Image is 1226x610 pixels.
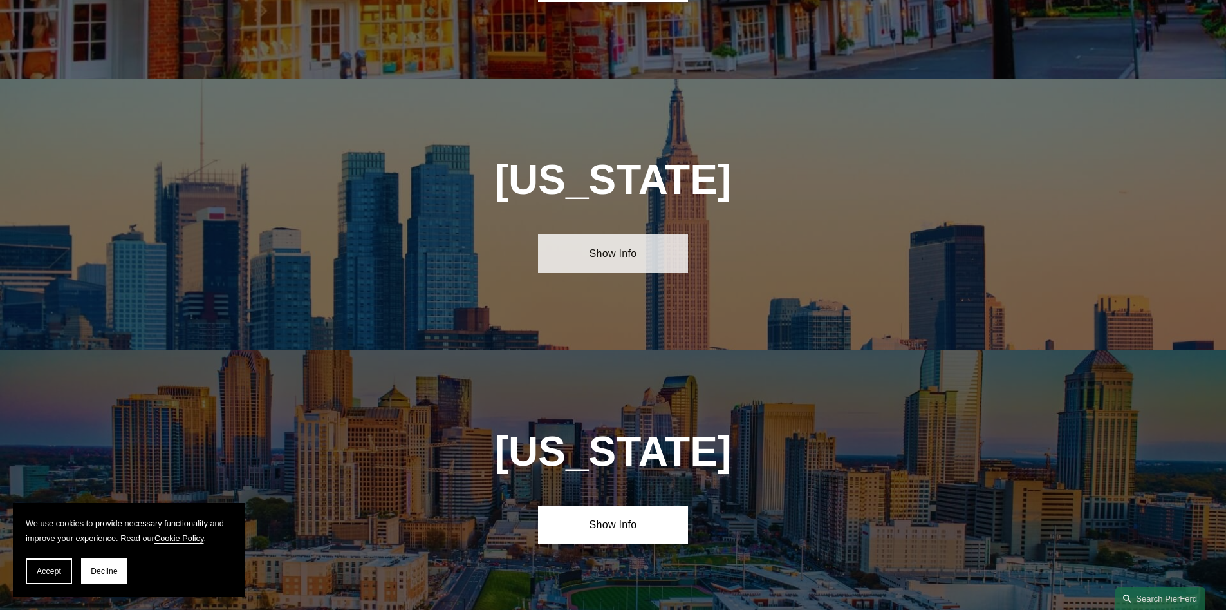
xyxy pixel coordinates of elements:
[538,234,688,273] a: Show Info
[26,558,72,584] button: Accept
[26,516,232,546] p: We use cookies to provide necessary functionality and improve your experience. Read our .
[37,567,61,576] span: Accept
[425,157,801,204] h1: [US_STATE]
[91,567,118,576] span: Decline
[425,428,801,475] h1: [US_STATE]
[538,506,688,544] a: Show Info
[154,533,204,543] a: Cookie Policy
[81,558,127,584] button: Decline
[13,503,245,597] section: Cookie banner
[1115,587,1205,610] a: Search this site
